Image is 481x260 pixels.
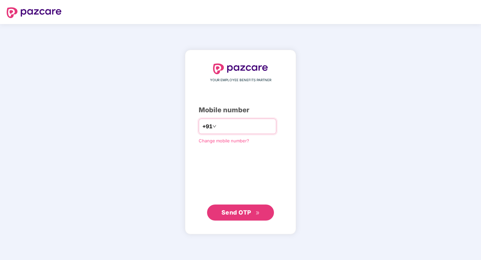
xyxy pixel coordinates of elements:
[256,211,260,215] span: double-right
[7,7,62,18] img: logo
[210,78,271,83] span: YOUR EMPLOYEE BENEFITS PARTNER
[199,138,249,143] a: Change mobile number?
[213,63,268,74] img: logo
[199,105,282,115] div: Mobile number
[202,122,212,131] span: +91
[221,209,251,216] span: Send OTP
[207,205,274,221] button: Send OTPdouble-right
[212,124,216,128] span: down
